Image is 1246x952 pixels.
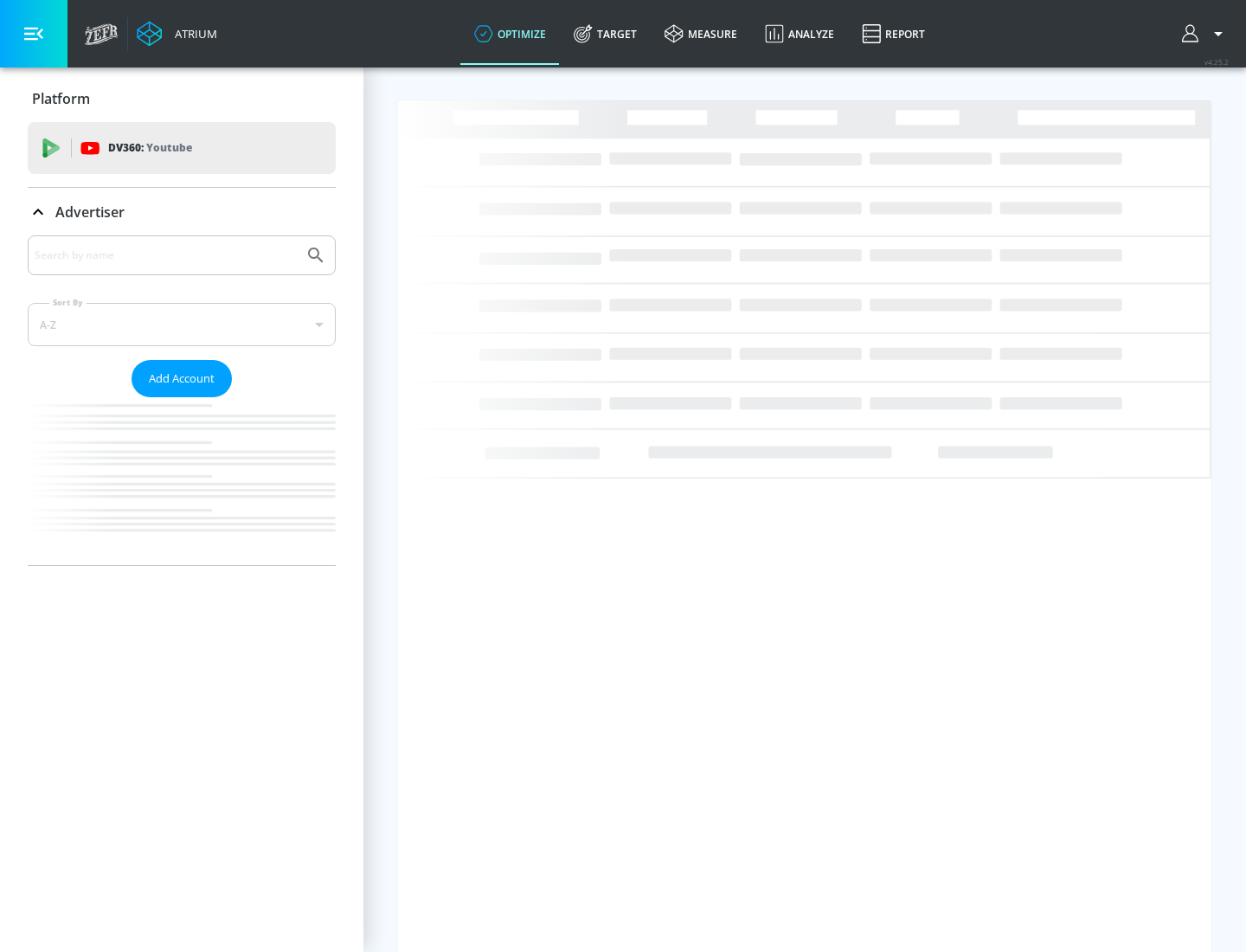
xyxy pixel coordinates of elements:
a: Report [848,3,939,65]
p: DV360: [108,138,192,158]
div: A-Z [28,303,336,346]
a: optimize [460,3,560,65]
div: Platform [28,74,336,123]
input: Search by name [35,244,297,267]
span: Add Account [149,369,215,389]
a: measure [651,3,751,65]
span: v 4.25.2 [1204,57,1229,67]
div: Atrium [168,26,217,42]
a: Analyze [751,3,848,65]
p: Advertiser [55,203,125,222]
div: Advertiser [28,188,336,236]
label: Sort By [49,297,87,308]
button: Add Account [132,360,232,397]
div: Advertiser [28,235,336,565]
p: Youtube [146,138,192,157]
div: DV360: Youtube [28,122,336,174]
nav: list of Advertiser [28,397,336,565]
a: Atrium [137,21,217,47]
a: Target [560,3,651,65]
p: Platform [32,89,90,108]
